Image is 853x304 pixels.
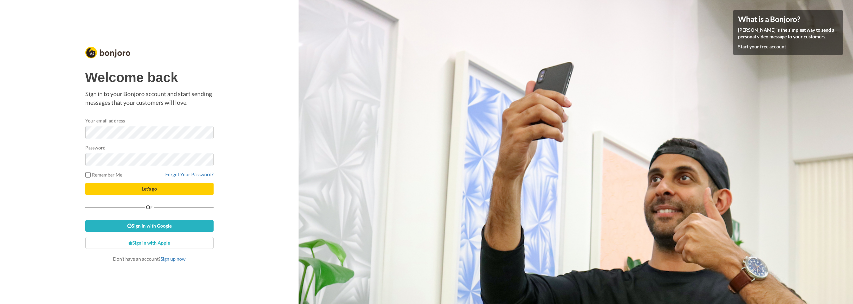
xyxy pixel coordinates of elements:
a: Sign in with Apple [85,237,214,249]
p: [PERSON_NAME] is the simplest way to send a personal video message to your customers. [738,27,838,40]
a: Forgot Your Password? [165,172,214,177]
h4: What is a Bonjoro? [738,15,838,23]
a: Sign in with Google [85,220,214,232]
p: Sign in to your Bonjoro account and start sending messages that your customers will love. [85,90,214,107]
button: Let's go [85,183,214,195]
a: Start your free account [738,44,786,49]
span: Don’t have an account? [113,256,186,262]
a: Sign up now [161,256,186,262]
label: Remember Me [85,171,123,178]
span: Or [145,205,154,210]
label: Your email address [85,117,125,124]
label: Password [85,144,106,151]
input: Remember Me [85,172,91,178]
span: Let's go [142,186,157,192]
h1: Welcome back [85,70,214,85]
